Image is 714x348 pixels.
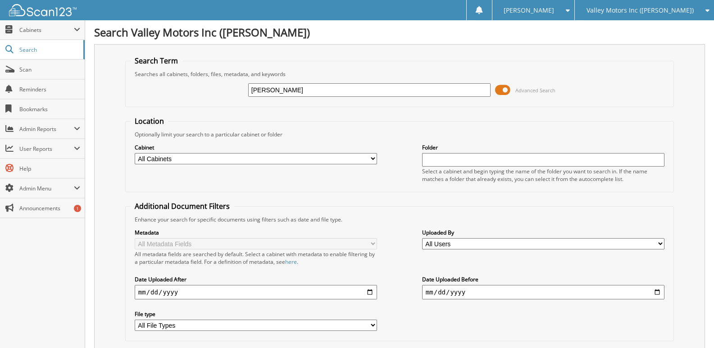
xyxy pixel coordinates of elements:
[135,310,377,318] label: File type
[19,125,74,133] span: Admin Reports
[422,285,664,299] input: end
[130,116,168,126] legend: Location
[19,46,79,54] span: Search
[19,105,80,113] span: Bookmarks
[422,167,664,183] div: Select a cabinet and begin typing the name of the folder you want to search in. If the name match...
[130,70,669,78] div: Searches all cabinets, folders, files, metadata, and keywords
[19,204,80,212] span: Announcements
[19,185,74,192] span: Admin Menu
[19,145,74,153] span: User Reports
[587,8,694,13] span: Valley Motors Inc ([PERSON_NAME])
[135,250,377,266] div: All metadata fields are searched by default. Select a cabinet with metadata to enable filtering b...
[94,25,705,40] h1: Search Valley Motors Inc ([PERSON_NAME])
[135,229,377,236] label: Metadata
[285,258,297,266] a: here
[130,56,182,66] legend: Search Term
[9,4,77,16] img: scan123-logo-white.svg
[74,205,81,212] div: 1
[504,8,554,13] span: [PERSON_NAME]
[422,229,664,236] label: Uploaded By
[135,285,377,299] input: start
[19,26,74,34] span: Cabinets
[130,201,234,211] legend: Additional Document Filters
[135,276,377,283] label: Date Uploaded After
[135,144,377,151] label: Cabinet
[19,86,80,93] span: Reminders
[19,66,80,73] span: Scan
[130,216,669,223] div: Enhance your search for specific documents using filters such as date and file type.
[422,276,664,283] label: Date Uploaded Before
[130,131,669,138] div: Optionally limit your search to a particular cabinet or folder
[422,144,664,151] label: Folder
[19,165,80,172] span: Help
[515,87,555,94] span: Advanced Search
